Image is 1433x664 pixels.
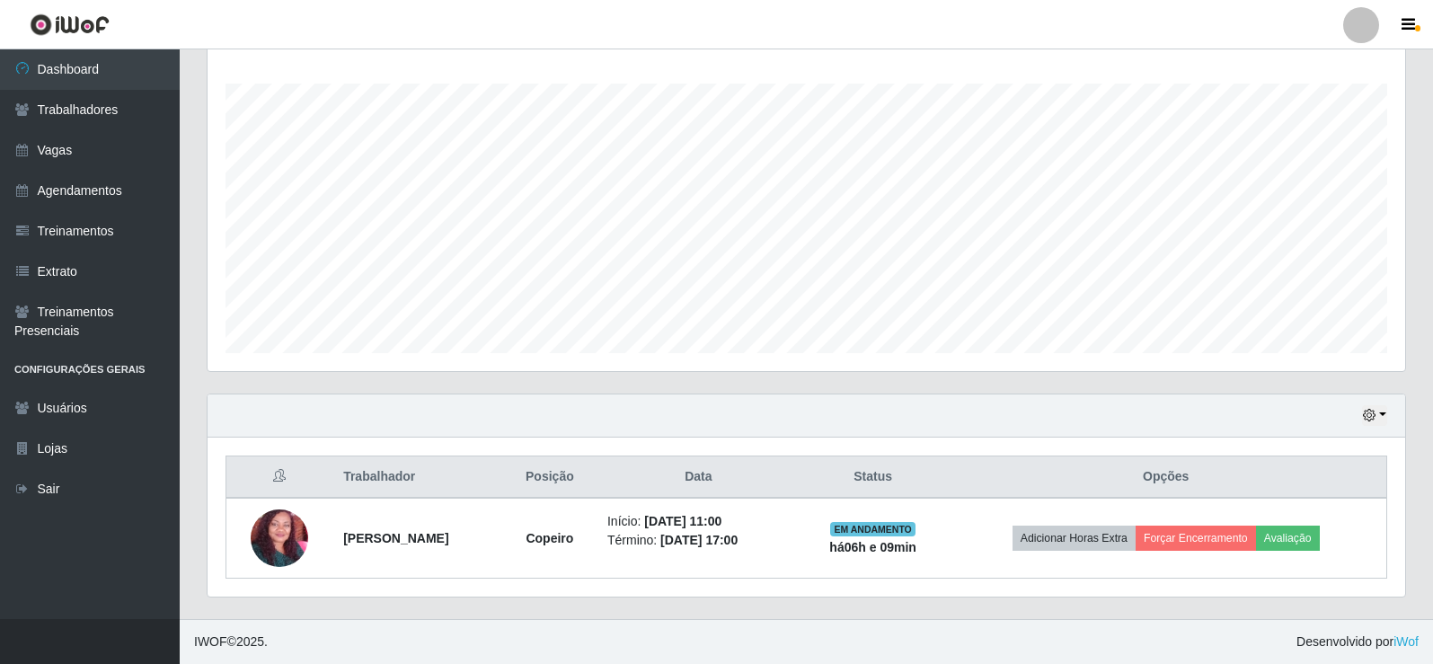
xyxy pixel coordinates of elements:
[526,531,573,545] strong: Copeiro
[1013,526,1136,551] button: Adicionar Horas Extra
[945,456,1386,499] th: Opções
[194,633,268,651] span: © 2025 .
[194,634,227,649] span: IWOF
[1136,526,1256,551] button: Forçar Encerramento
[607,512,790,531] li: Início:
[644,514,721,528] time: [DATE] 11:00
[343,531,448,545] strong: [PERSON_NAME]
[30,13,110,36] img: CoreUI Logo
[503,456,597,499] th: Posição
[332,456,503,499] th: Trabalhador
[801,456,946,499] th: Status
[829,540,916,554] strong: há 06 h e 09 min
[1296,633,1419,651] span: Desenvolvido por
[597,456,801,499] th: Data
[607,531,790,550] li: Término:
[660,533,738,547] time: [DATE] 17:00
[1256,526,1320,551] button: Avaliação
[830,522,916,536] span: EM ANDAMENTO
[251,479,308,598] img: 1695958183677.jpeg
[1393,634,1419,649] a: iWof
